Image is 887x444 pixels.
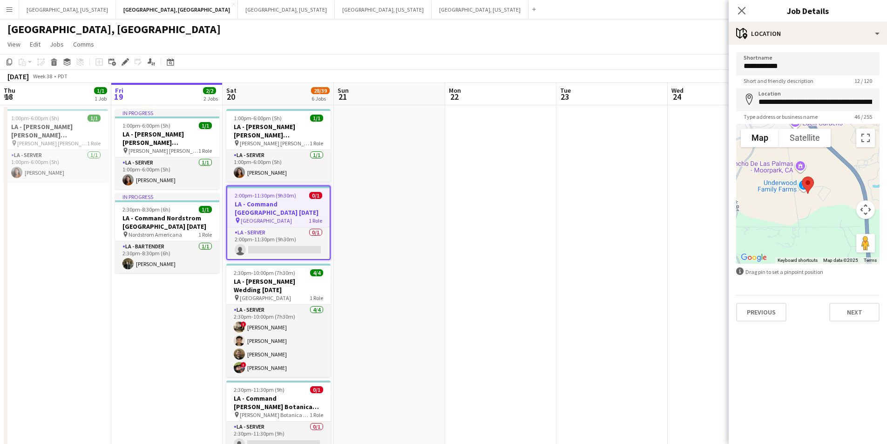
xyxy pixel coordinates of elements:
[736,77,821,84] span: Short and friendly description
[309,192,322,199] span: 0/1
[560,86,571,95] span: Tue
[729,22,887,45] div: Location
[7,22,221,36] h1: [GEOGRAPHIC_DATA], [GEOGRAPHIC_DATA]
[738,252,769,264] a: Open this area in Google Maps (opens a new window)
[116,0,238,19] button: [GEOGRAPHIC_DATA], [GEOGRAPHIC_DATA]
[115,193,219,200] div: In progress
[69,38,98,50] a: Comms
[115,193,219,273] app-job-card: In progress2:30pm-8:30pm (6h)1/1LA - Command Nordstrom [GEOGRAPHIC_DATA] [DATE] Nordstrom America...
[338,86,349,95] span: Sun
[115,241,219,273] app-card-role: LA - Bartender1/12:30pm-8:30pm (6h)[PERSON_NAME]
[198,147,212,154] span: 1 Role
[94,87,107,94] span: 1/1
[115,109,219,189] app-job-card: In progress1:00pm-6:00pm (5h)1/1LA - [PERSON_NAME] [PERSON_NAME][GEOGRAPHIC_DATA] [DATE] [PERSON_...
[671,86,684,95] span: Wed
[856,234,875,253] button: Drag Pegman onto the map to open Street View
[311,87,330,94] span: 28/39
[310,140,323,147] span: 1 Role
[11,115,59,122] span: 1:00pm-6:00pm (5h)
[122,206,170,213] span: 2:30pm-8:30pm (6h)
[4,86,15,95] span: Thu
[240,411,310,418] span: [PERSON_NAME] Botanica Garden
[309,217,322,224] span: 1 Role
[736,303,786,321] button: Previous
[336,91,349,102] span: 21
[129,147,198,154] span: [PERSON_NAME] [PERSON_NAME] Hills
[310,386,323,393] span: 0/1
[226,305,331,377] app-card-role: LA - Server4/42:30pm-10:00pm (7h30m)![PERSON_NAME][PERSON_NAME][PERSON_NAME]![PERSON_NAME]
[115,214,219,231] h3: LA - Command Nordstrom [GEOGRAPHIC_DATA] [DATE]
[129,231,182,238] span: Nordstrom Americana
[447,91,461,102] span: 22
[670,91,684,102] span: 24
[559,91,571,102] span: 23
[88,115,101,122] span: 1/1
[847,113,880,120] span: 46 / 255
[30,40,41,48] span: Edit
[19,0,116,19] button: [GEOGRAPHIC_DATA], [US_STATE]
[95,95,107,102] div: 1 Job
[864,258,877,263] a: Terms (opens in new tab)
[7,40,20,48] span: View
[58,73,68,80] div: PDT
[4,109,108,182] app-job-card: 1:00pm-6:00pm (5h)1/1LA - [PERSON_NAME] [PERSON_NAME][GEOGRAPHIC_DATA] [DATE] [PERSON_NAME] [PERS...
[856,200,875,219] button: Map camera controls
[4,38,24,50] a: View
[741,129,779,147] button: Show street map
[234,386,284,393] span: 2:30pm-11:30pm (9h)
[234,269,295,276] span: 2:30pm-10:00pm (7h30m)
[234,115,282,122] span: 1:00pm-6:00pm (5h)
[310,269,323,276] span: 4/4
[238,0,335,19] button: [GEOGRAPHIC_DATA], [US_STATE]
[87,140,101,147] span: 1 Role
[122,122,170,129] span: 1:00pm-6:00pm (5h)
[227,227,330,259] app-card-role: LA - Server0/12:00pm-11:30pm (9h30m)
[7,72,29,81] div: [DATE]
[226,394,331,411] h3: LA - Command [PERSON_NAME] Botanica [DATE]
[227,200,330,217] h3: LA - Command [GEOGRAPHIC_DATA] [DATE]
[241,217,292,224] span: [GEOGRAPHIC_DATA]
[2,91,15,102] span: 18
[449,86,461,95] span: Mon
[226,109,331,182] app-job-card: 1:00pm-6:00pm (5h)1/1LA - [PERSON_NAME] [PERSON_NAME][GEOGRAPHIC_DATA] [DATE] [PERSON_NAME] [PERS...
[4,150,108,182] app-card-role: LA - Server1/11:00pm-6:00pm (5h)[PERSON_NAME]
[823,258,858,263] span: Map data ©2025
[31,73,54,80] span: Week 38
[779,129,831,147] button: Show satellite imagery
[199,122,212,129] span: 1/1
[738,252,769,264] img: Google
[203,87,216,94] span: 2/2
[26,38,44,50] a: Edit
[310,294,323,301] span: 1 Role
[226,185,331,260] app-job-card: 2:00pm-11:30pm (9h30m)0/1LA - Command [GEOGRAPHIC_DATA] [DATE] [GEOGRAPHIC_DATA]1 RoleLA - Server...
[241,321,246,327] span: !
[199,206,212,213] span: 1/1
[17,140,87,147] span: [PERSON_NAME] [PERSON_NAME] Hills
[235,192,296,199] span: 2:00pm-11:30pm (9h30m)
[310,411,323,418] span: 1 Role
[115,157,219,189] app-card-role: LA - Server1/11:00pm-6:00pm (5h)[PERSON_NAME]
[847,77,880,84] span: 12 / 120
[856,129,875,147] button: Toggle fullscreen view
[115,109,219,116] div: In progress
[736,267,880,276] div: Drag pin to set a pinpoint position
[432,0,528,19] button: [GEOGRAPHIC_DATA], [US_STATE]
[225,91,237,102] span: 20
[226,264,331,377] app-job-card: 2:30pm-10:00pm (7h30m)4/4LA - [PERSON_NAME] Wedding [DATE] [GEOGRAPHIC_DATA]1 RoleLA - Server4/42...
[115,86,123,95] span: Fri
[778,257,818,264] button: Keyboard shortcuts
[311,95,329,102] div: 6 Jobs
[198,231,212,238] span: 1 Role
[829,303,880,321] button: Next
[310,115,323,122] span: 1/1
[241,362,246,368] span: !
[226,123,331,139] h3: LA - [PERSON_NAME] [PERSON_NAME][GEOGRAPHIC_DATA] [DATE]
[115,130,219,147] h3: LA - [PERSON_NAME] [PERSON_NAME][GEOGRAPHIC_DATA] [DATE]
[335,0,432,19] button: [GEOGRAPHIC_DATA], [US_STATE]
[50,40,64,48] span: Jobs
